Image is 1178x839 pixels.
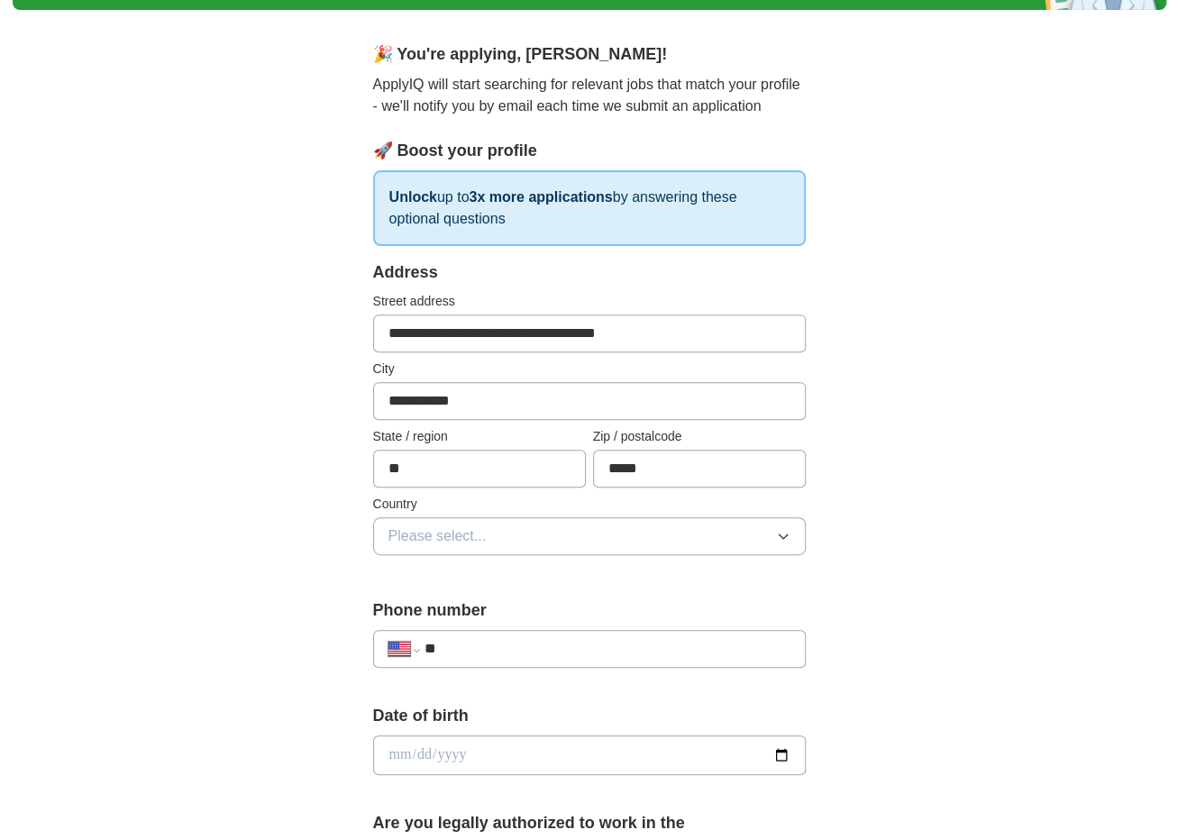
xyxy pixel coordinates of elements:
[373,704,806,728] label: Date of birth
[389,189,437,205] strong: Unlock
[373,598,806,623] label: Phone number
[469,189,612,205] strong: 3x more applications
[388,525,487,547] span: Please select...
[373,260,806,285] div: Address
[373,292,806,311] label: Street address
[373,42,806,67] div: 🎉 You're applying , [PERSON_NAME] !
[373,360,806,378] label: City
[593,427,806,446] label: Zip / postalcode
[373,170,806,246] p: up to by answering these optional questions
[373,139,806,163] div: 🚀 Boost your profile
[373,427,586,446] label: State / region
[373,517,806,555] button: Please select...
[373,495,806,514] label: Country
[373,74,806,117] p: ApplyIQ will start searching for relevant jobs that match your profile - we'll notify you by emai...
